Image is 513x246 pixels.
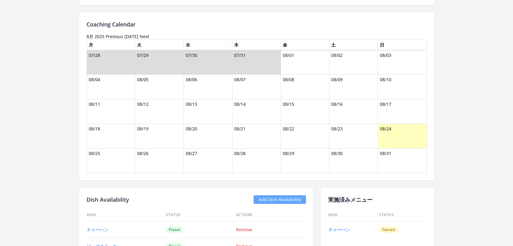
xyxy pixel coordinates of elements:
[378,149,426,173] td: 08/31
[184,40,232,50] th: 水
[184,149,232,173] td: 08/27
[232,149,281,173] td: 08/28
[87,50,135,75] td: 07/28
[329,149,378,173] td: 08/30
[378,40,426,50] th: 日
[281,124,329,149] td: 08/22
[378,124,426,149] td: 08/24
[329,75,378,99] td: 08/09
[135,99,184,124] td: 08/12
[232,75,281,99] td: 08/07
[236,227,252,232] a: Remove
[184,124,232,149] td: 08/20
[329,99,378,124] td: 08/16
[87,34,104,39] time: 8月 2025
[281,75,329,99] td: 08/08
[379,209,427,221] th: Status
[232,40,281,50] th: 木
[135,149,184,173] td: 08/26
[135,75,184,99] td: 08/05
[87,75,135,99] td: 08/04
[232,50,281,75] td: 07/31
[87,149,135,173] td: 08/25
[232,99,281,124] td: 08/14
[106,34,123,39] a: Previous
[378,99,426,124] td: 08/17
[281,50,329,75] td: 08/01
[328,195,427,204] h2: 実施済みメニュー
[236,209,306,221] th: Actions
[378,75,426,99] td: 08/10
[281,40,329,50] th: 金
[254,195,306,204] a: Add Dish Availability
[87,124,135,149] td: 08/18
[87,99,135,124] td: 08/11
[378,50,426,75] td: 08/03
[184,50,232,75] td: 07/30
[328,227,350,232] a: チャーハン
[135,124,184,149] td: 08/19
[281,99,329,124] td: 08/15
[135,50,184,75] td: 07/29
[329,124,378,149] td: 08/23
[329,40,378,50] th: 土
[87,20,427,29] h2: Coaching Calendar
[281,149,329,173] td: 08/29
[135,40,184,50] th: 火
[87,195,129,204] h2: Dish Availability
[165,209,236,221] th: Status
[329,50,378,75] td: 08/02
[166,227,183,233] span: Preset
[184,99,232,124] td: 08/13
[87,227,108,232] a: チャーハン
[328,209,379,221] th: Dish
[379,227,398,233] span: Started
[87,40,135,50] th: 月
[140,34,149,39] a: Next
[232,124,281,149] td: 08/21
[124,34,138,39] a: [DATE]
[184,75,232,99] td: 08/06
[87,209,166,221] th: Dish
